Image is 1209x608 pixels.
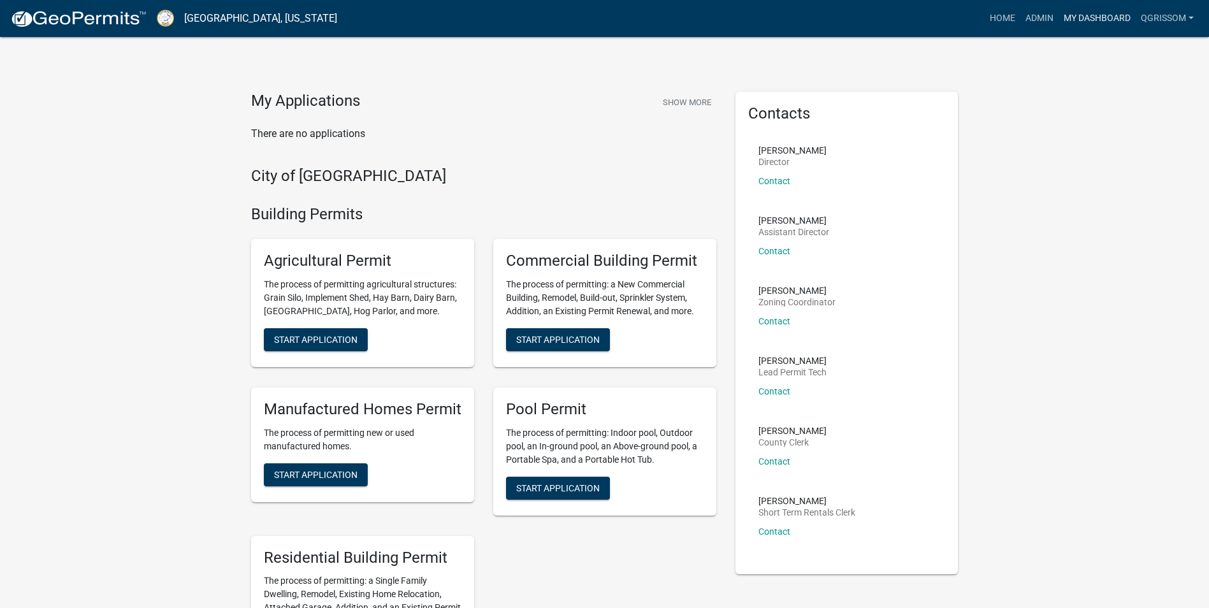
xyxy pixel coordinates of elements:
[758,496,855,505] p: [PERSON_NAME]
[506,426,704,467] p: The process of permitting: Indoor pool, Outdoor pool, an In-ground pool, an Above-ground pool, a ...
[758,176,790,186] a: Contact
[264,549,461,567] h5: Residential Building Permit
[758,216,829,225] p: [PERSON_NAME]
[506,252,704,270] h5: Commercial Building Permit
[758,316,790,326] a: Contact
[251,126,716,141] p: There are no applications
[506,328,610,351] button: Start Application
[516,482,600,493] span: Start Application
[758,146,827,155] p: [PERSON_NAME]
[758,508,855,517] p: Short Term Rentals Clerk
[264,426,461,453] p: The process of permitting new or used manufactured homes.
[506,400,704,419] h5: Pool Permit
[264,463,368,486] button: Start Application
[758,356,827,365] p: [PERSON_NAME]
[274,469,358,479] span: Start Application
[264,328,368,351] button: Start Application
[1136,6,1199,31] a: QGrissom
[1020,6,1059,31] a: Admin
[264,400,461,419] h5: Manufactured Homes Permit
[264,278,461,318] p: The process of permitting agricultural structures: Grain Silo, Implement Shed, Hay Barn, Dairy Ba...
[758,438,827,447] p: County Clerk
[758,386,790,396] a: Contact
[748,105,946,123] h5: Contacts
[985,6,1020,31] a: Home
[251,92,360,111] h4: My Applications
[758,246,790,256] a: Contact
[758,368,827,377] p: Lead Permit Tech
[516,334,600,344] span: Start Application
[506,477,610,500] button: Start Application
[758,526,790,537] a: Contact
[274,334,358,344] span: Start Application
[758,228,829,236] p: Assistant Director
[264,252,461,270] h5: Agricultural Permit
[758,286,836,295] p: [PERSON_NAME]
[1059,6,1136,31] a: My Dashboard
[251,205,716,224] h4: Building Permits
[251,167,716,185] h4: City of [GEOGRAPHIC_DATA]
[758,456,790,467] a: Contact
[758,298,836,307] p: Zoning Coordinator
[157,10,174,27] img: Putnam County, Georgia
[658,92,716,113] button: Show More
[184,8,337,29] a: [GEOGRAPHIC_DATA], [US_STATE]
[758,157,827,166] p: Director
[758,426,827,435] p: [PERSON_NAME]
[506,278,704,318] p: The process of permitting: a New Commercial Building, Remodel, Build-out, Sprinkler System, Addit...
